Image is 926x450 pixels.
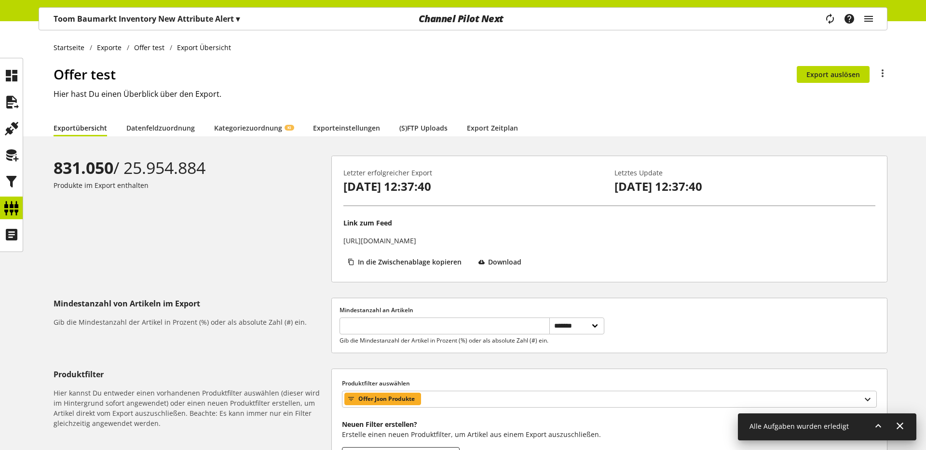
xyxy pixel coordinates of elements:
span: ▾ [236,13,240,24]
span: Alle Aufgaben wurden erledigt [749,422,849,431]
p: Gib die Mindestanzahl der Artikel in Prozent (%) oder als absolute Zahl (#) ein. [340,336,549,345]
span: Export auslösen [806,69,860,79]
p: Produkte im Export enthalten [54,180,327,190]
h5: Produktfilter [54,369,327,380]
h1: Offer test [54,64,797,84]
h5: Mindestanzahl von Artikeln im Export [54,298,327,309]
div: / 25.954.884 [54,156,327,180]
a: Exporte [92,42,127,53]
b: 831.050 [54,157,113,179]
span: Startseite [54,42,84,53]
b: Neuen Filter erstellen? [342,420,417,429]
p: Link zum Feed [343,218,392,228]
span: Exporte [97,42,122,53]
a: KategoriezuordnungKI [214,123,294,133]
label: Produktfilter auswählen [342,379,877,388]
a: Exporteinstellungen [313,123,380,133]
button: Export auslösen [797,66,870,83]
p: [DATE] 12:37:40 [343,178,604,195]
span: In die Zwischenablage kopieren [358,257,462,267]
a: Download [474,253,531,274]
nav: main navigation [39,7,887,30]
p: Erstelle einen neuen Produktfilter, um Artikel aus einem Export auszuschließen. [342,429,877,439]
a: Export Zeitplan [467,123,518,133]
h6: Hier kannst Du entweder einen vorhandenen Produktfilter auswählen (dieser wird im Hintergrund sof... [54,388,327,428]
span: Download [488,257,521,267]
button: Download [474,253,531,270]
p: [DATE] 12:37:40 [614,178,875,195]
a: Datenfeldzuordnung [126,123,195,133]
h6: Gib die Mindestanzahl der Artikel in Prozent (%) oder als absolute Zahl (#) ein. [54,317,327,327]
p: Toom Baumarkt Inventory New Attribute Alert [54,13,240,25]
p: Letztes Update [614,168,875,178]
span: KI [287,125,291,131]
p: [URL][DOMAIN_NAME] [343,236,416,246]
a: Startseite [54,42,90,53]
a: Exportübersicht [54,123,107,133]
button: In die Zwischenablage kopieren [343,253,470,270]
label: Mindestanzahl an Artikeln [340,306,604,315]
a: (S)FTP Uploads [399,123,448,133]
span: Offer Json Produkte [358,393,415,405]
h2: Hier hast Du einen Überblick über den Export. [54,88,887,100]
p: Letzter erfolgreicher Export [343,168,604,178]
